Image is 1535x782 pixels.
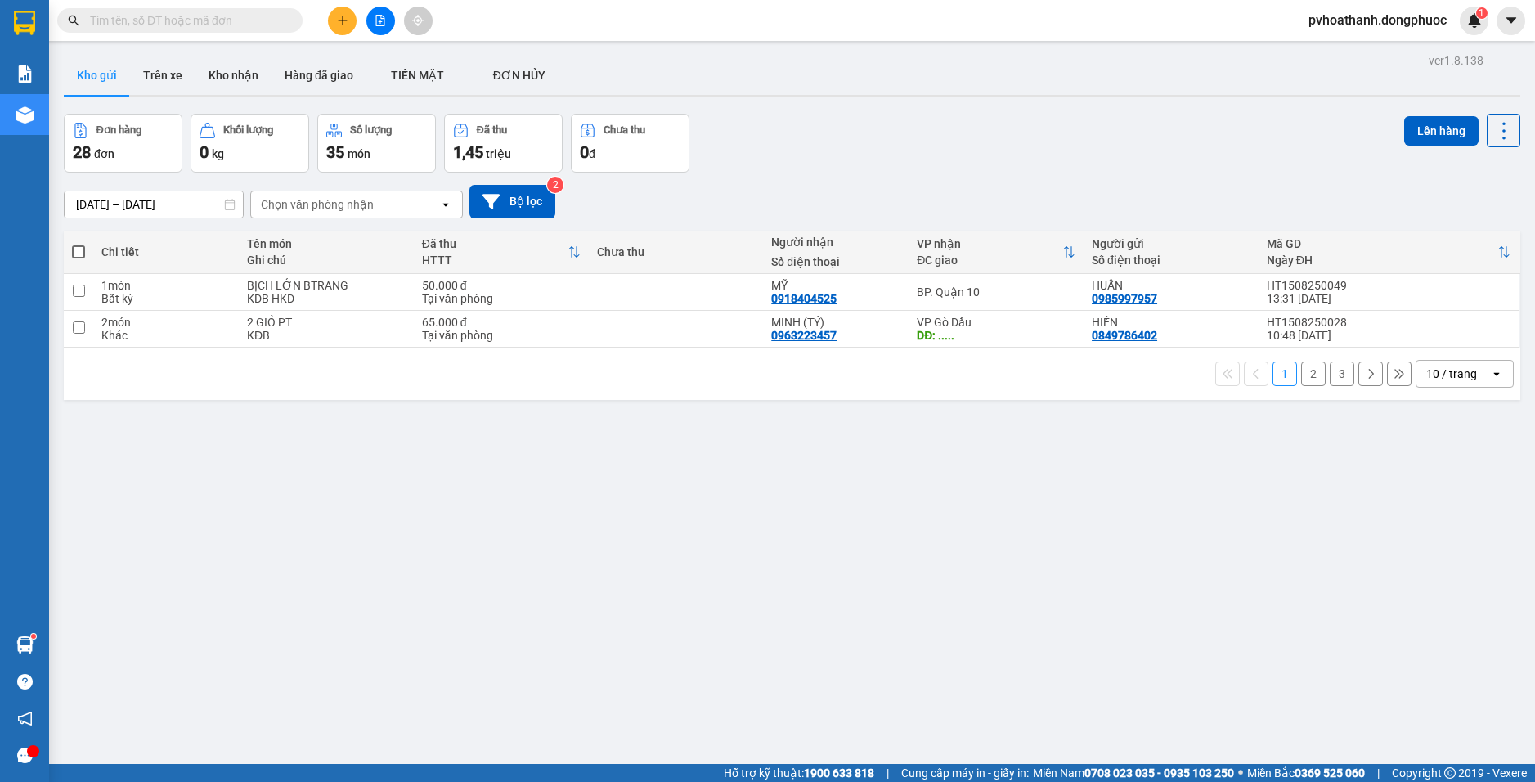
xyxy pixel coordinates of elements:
[317,114,436,173] button: Số lượng35món
[17,674,33,690] span: question-circle
[64,114,182,173] button: Đơn hàng28đơn
[64,56,130,95] button: Kho gửi
[247,329,406,342] div: KĐB
[771,236,900,249] div: Người nhận
[94,147,114,160] span: đơn
[31,634,36,639] sup: 1
[1092,329,1157,342] div: 0849786402
[1247,764,1365,782] span: Miền Bắc
[17,748,33,763] span: message
[195,56,272,95] button: Kho nhận
[328,7,357,35] button: plus
[366,7,395,35] button: file-add
[247,292,406,305] div: KDB HKD
[1267,292,1510,305] div: 13:31 [DATE]
[247,316,406,329] div: 2 GIỎ PT
[16,636,34,654] img: warehouse-icon
[589,147,595,160] span: đ
[439,198,452,211] svg: open
[422,316,581,329] div: 65.000 đ
[597,245,756,258] div: Chưa thu
[771,292,837,305] div: 0918404525
[804,766,874,780] strong: 1900 633 818
[1497,7,1525,35] button: caret-down
[412,15,424,26] span: aim
[350,124,392,136] div: Số lượng
[1238,770,1243,776] span: ⚪️
[101,279,231,292] div: 1 món
[68,15,79,26] span: search
[901,764,1029,782] span: Cung cấp máy in - giấy in:
[17,711,33,726] span: notification
[404,7,433,35] button: aim
[261,196,374,213] div: Chọn văn phòng nhận
[580,142,589,162] span: 0
[1084,766,1234,780] strong: 0708 023 035 - 0935 103 250
[16,106,34,124] img: warehouse-icon
[391,69,444,82] span: TIỀN MẶT
[247,237,406,250] div: Tên món
[101,245,231,258] div: Chi tiết
[90,11,283,29] input: Tìm tên, số ĐT hoặc mã đơn
[1267,316,1510,329] div: HT1508250028
[422,279,581,292] div: 50.000 đ
[16,65,34,83] img: solution-icon
[247,254,406,267] div: Ghi chú
[469,185,555,218] button: Bộ lọc
[1267,254,1497,267] div: Ngày ĐH
[212,147,224,160] span: kg
[1033,764,1234,782] span: Miền Nam
[1467,13,1482,28] img: icon-new-feature
[453,142,483,162] span: 1,45
[414,231,589,274] th: Toggle SortBy
[1429,52,1483,70] div: ver 1.8.138
[1504,13,1519,28] span: caret-down
[96,124,141,136] div: Đơn hàng
[1092,316,1250,329] div: HIỀN
[917,254,1062,267] div: ĐC giao
[191,114,309,173] button: Khối lượng0kg
[771,316,900,329] div: MINH (TÝ)
[337,15,348,26] span: plus
[375,15,386,26] span: file-add
[886,764,889,782] span: |
[1479,7,1484,19] span: 1
[771,329,837,342] div: 0963223457
[917,285,1075,299] div: BP. Quận 10
[14,11,35,35] img: logo-vxr
[917,329,1075,342] div: DĐ: .....
[1267,329,1510,342] div: 10:48 [DATE]
[130,56,195,95] button: Trên xe
[272,56,366,95] button: Hàng đã giao
[909,231,1084,274] th: Toggle SortBy
[917,316,1075,329] div: VP Gò Dầu
[1476,7,1488,19] sup: 1
[1330,362,1354,386] button: 3
[477,124,507,136] div: Đã thu
[326,142,344,162] span: 35
[1295,10,1460,30] span: pvhoathanh.dongphuoc
[1267,237,1497,250] div: Mã GD
[917,237,1062,250] div: VP nhận
[1267,279,1510,292] div: HT1508250049
[101,316,231,329] div: 2 món
[1490,367,1503,380] svg: open
[771,255,900,268] div: Số điện thoại
[1092,254,1250,267] div: Số điện thoại
[1259,231,1519,274] th: Toggle SortBy
[348,147,370,160] span: món
[493,69,545,82] span: ĐƠN HỦY
[422,237,568,250] div: Đã thu
[223,124,273,136] div: Khối lượng
[486,147,511,160] span: triệu
[1426,366,1477,382] div: 10 / trang
[1295,766,1365,780] strong: 0369 525 060
[200,142,209,162] span: 0
[1092,292,1157,305] div: 0985997957
[547,177,563,193] sup: 2
[1272,362,1297,386] button: 1
[422,292,581,305] div: Tại văn phòng
[1404,116,1479,146] button: Lên hàng
[247,279,406,292] div: BỊCH LỚN BTRANG
[604,124,645,136] div: Chưa thu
